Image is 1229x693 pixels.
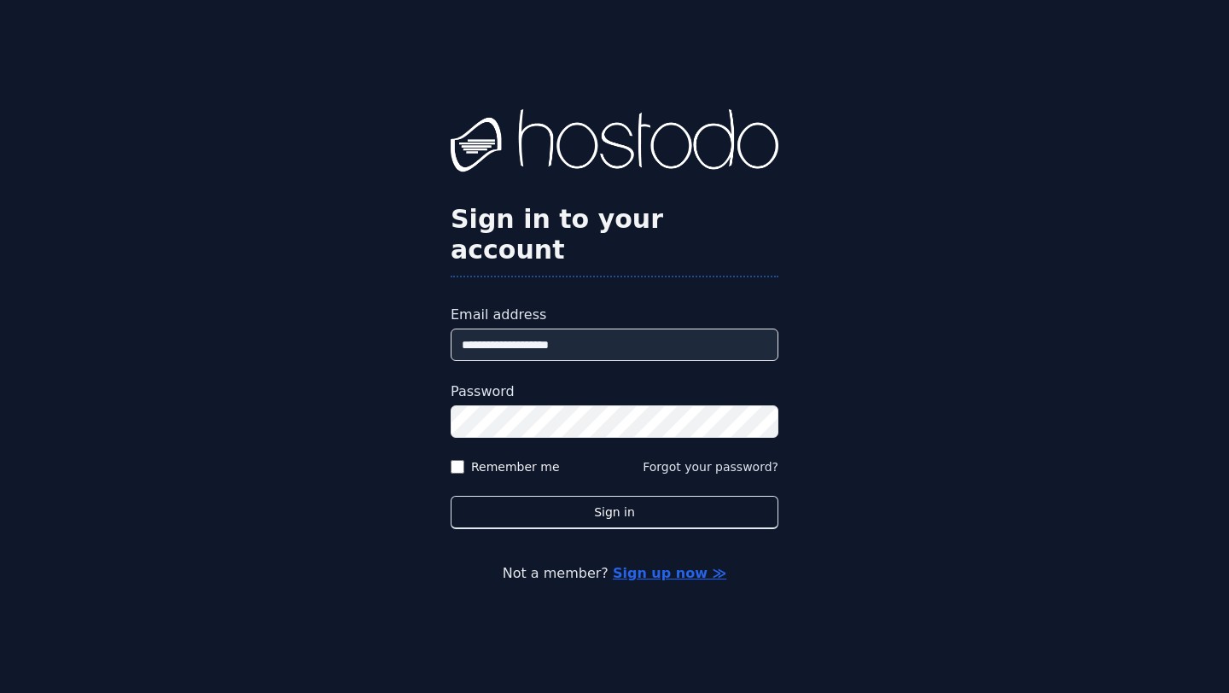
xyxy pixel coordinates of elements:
button: Forgot your password? [643,458,778,475]
label: Email address [451,305,778,325]
p: Not a member? [82,563,1147,584]
img: Hostodo [451,109,778,178]
label: Remember me [471,458,560,475]
h2: Sign in to your account [451,204,778,265]
a: Sign up now ≫ [613,565,726,581]
label: Password [451,381,778,402]
button: Sign in [451,496,778,529]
